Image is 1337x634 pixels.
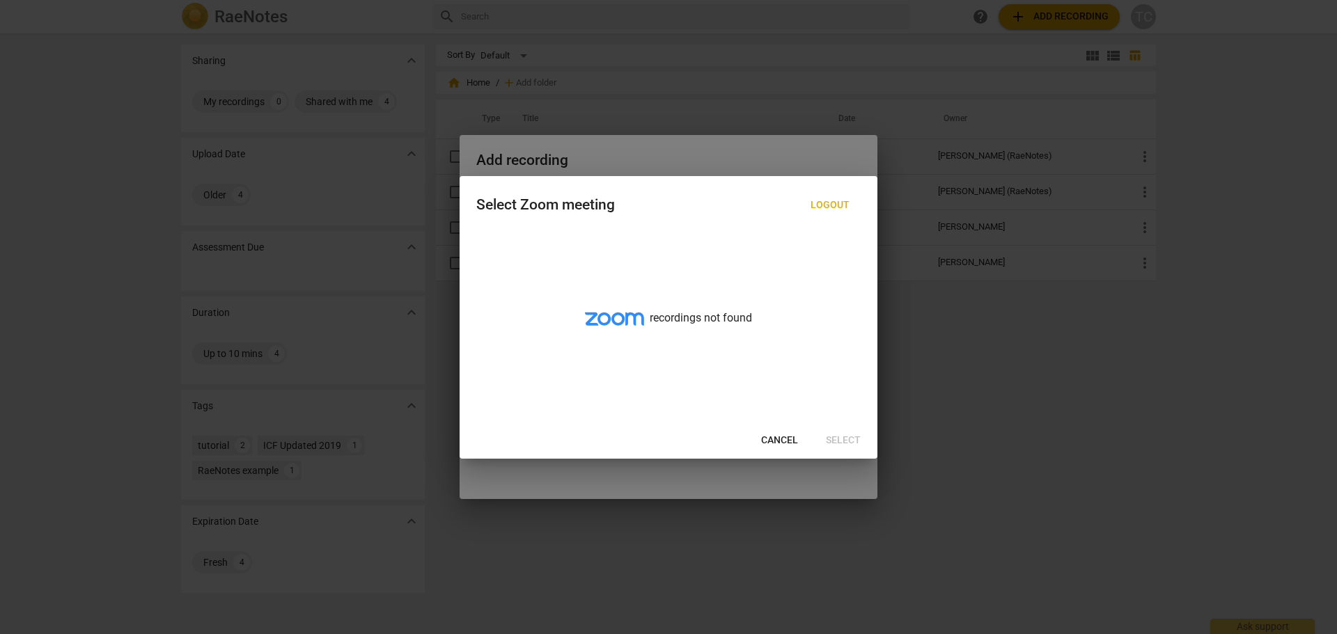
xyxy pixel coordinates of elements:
[460,232,877,422] div: recordings not found
[476,196,615,214] div: Select Zoom meeting
[761,434,798,447] span: Cancel
[811,198,850,212] span: Logout
[750,428,809,453] button: Cancel
[799,193,861,218] button: Logout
